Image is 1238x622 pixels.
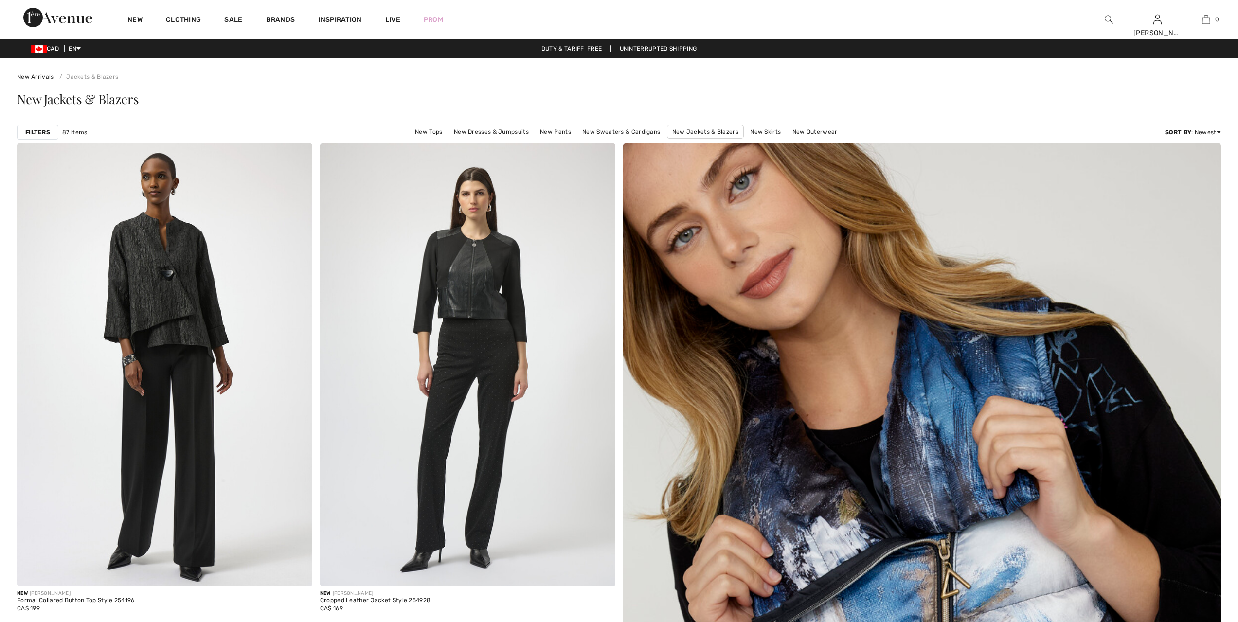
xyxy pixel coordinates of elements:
a: 0 [1182,14,1230,25]
span: New [320,590,331,596]
a: Live [385,15,400,25]
a: New Dresses & Jumpsuits [449,125,534,138]
a: New Arrivals [17,73,54,80]
img: search the website [1105,14,1113,25]
img: My Info [1153,14,1162,25]
img: My Bag [1202,14,1210,25]
a: New Outerwear [788,125,843,138]
strong: Filters [25,128,50,137]
div: Cropped Leather Jacket Style 254928 [320,597,431,604]
span: New [17,590,28,596]
a: Prom [424,15,443,25]
span: 0 [1215,15,1219,24]
span: EN [69,45,81,52]
a: New Sweaters & Cardigans [577,125,665,138]
a: New [127,16,143,26]
iframe: Opens a widget where you can chat to one of our agents [1176,549,1228,573]
span: CAD [31,45,63,52]
img: Formal Collared Button Top Style 254196. Black [17,143,312,586]
a: Sale [224,16,242,26]
div: [PERSON_NAME] [17,590,135,597]
span: Inspiration [318,16,361,26]
strong: Sort By [1165,129,1191,136]
span: 87 items [62,128,87,137]
a: New Pants [535,125,576,138]
img: 1ère Avenue [23,8,92,27]
div: Formal Collared Button Top Style 254196 [17,597,135,604]
div: [PERSON_NAME] [320,590,431,597]
div: : Newest [1165,128,1221,137]
img: Canadian Dollar [31,45,47,53]
span: CA$ 199 [17,605,40,612]
a: New Jackets & Blazers [667,125,744,139]
img: Cropped Leather Jacket Style 254928. Black [320,143,615,586]
span: New Jackets & Blazers [17,90,139,107]
a: Sign In [1153,15,1162,24]
span: CA$ 169 [320,605,343,612]
a: Clothing [166,16,201,26]
a: New Skirts [745,125,786,138]
a: Jackets & Blazers [55,73,118,80]
div: [PERSON_NAME] [1133,28,1181,38]
a: New Tops [410,125,447,138]
a: Brands [266,16,295,26]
